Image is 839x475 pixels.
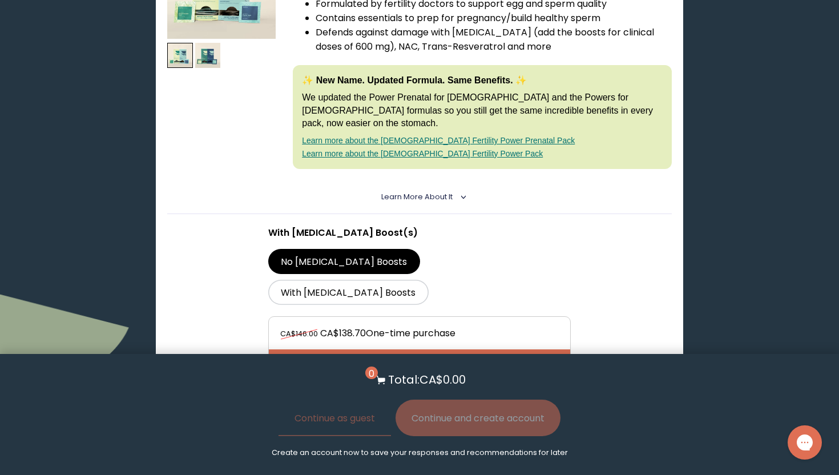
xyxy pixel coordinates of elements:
label: With [MEDICAL_DATA] Boosts [268,280,429,305]
iframe: Gorgias live chat messenger [782,421,828,464]
button: Continue as guest [279,400,391,436]
li: Defends against damage with [MEDICAL_DATA] (add the boosts for clinical doses of 600 mg), NAC, Tr... [316,25,672,54]
img: thumbnail image [195,43,221,69]
summary: Learn More About it < [381,192,458,202]
label: No [MEDICAL_DATA] Boosts [268,249,420,274]
p: With [MEDICAL_DATA] Boost(s) [268,226,571,240]
span: 0 [365,367,378,379]
i: < [456,194,466,200]
strong: ✨ New Name. Updated Formula. Same Benefits. ✨ [302,75,527,85]
p: Total: CA$0.00 [388,371,466,388]
span: Learn More About it [381,192,453,202]
p: Create an account now to save your responses and recommendations for later [272,448,568,458]
a: Learn more about the [DEMOGRAPHIC_DATA] Fertility Power Pack [302,149,543,158]
button: Continue and create account [396,400,560,436]
img: thumbnail image [167,43,193,69]
p: We updated the Power Prenatal for [DEMOGRAPHIC_DATA] and the Powers for [DEMOGRAPHIC_DATA] formul... [302,91,663,130]
a: Learn more about the [DEMOGRAPHIC_DATA] Fertility Power Prenatal Pack [302,136,575,145]
li: Contains essentials to prep for pregnancy/build healthy sperm [316,11,672,25]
